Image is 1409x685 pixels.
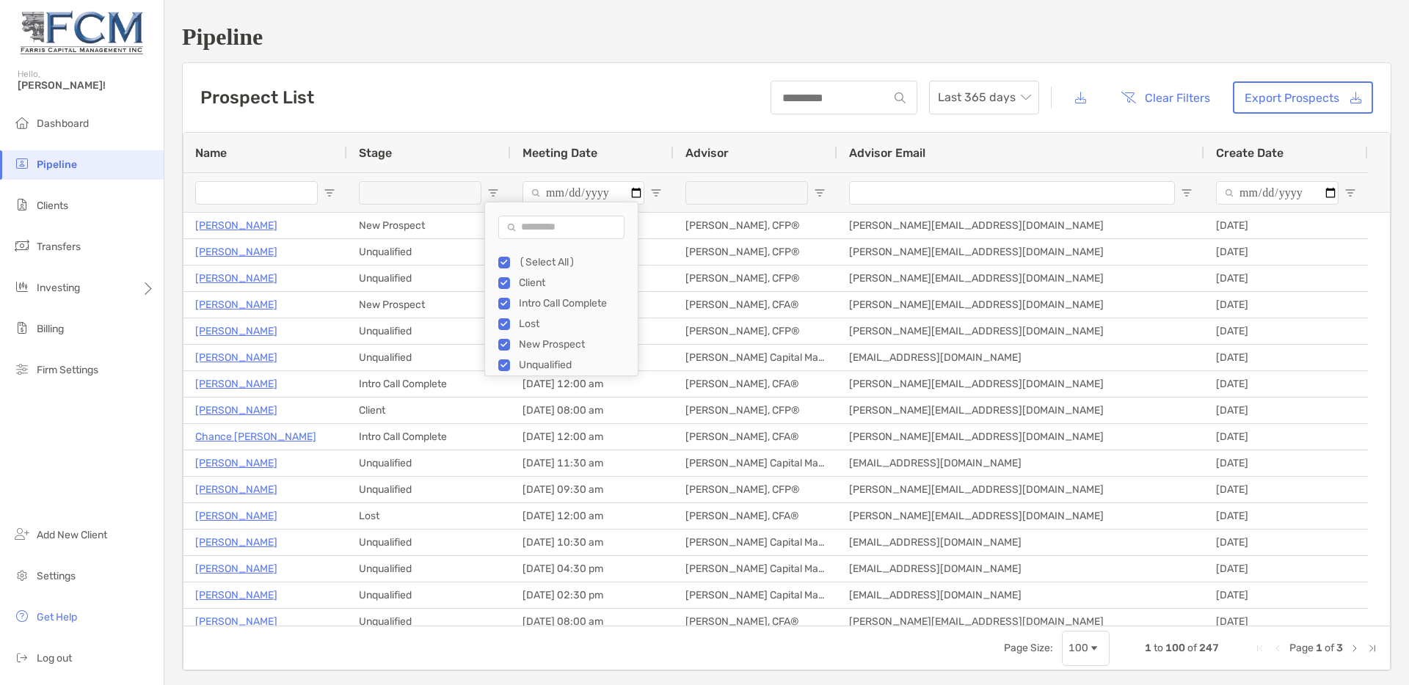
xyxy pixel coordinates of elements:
img: Zoe Logo [18,6,146,59]
div: [PERSON_NAME] Capital Management [674,345,837,370]
span: Page [1289,642,1314,654]
div: New Prospect [347,213,511,238]
div: [DATE] [1204,609,1368,634]
span: Meeting Date [523,146,597,160]
a: [PERSON_NAME] [195,375,277,393]
a: [PERSON_NAME] [195,454,277,472]
a: [PERSON_NAME] [195,348,277,367]
button: Open Filter Menu [487,187,499,199]
img: logout icon [13,648,31,666]
a: [PERSON_NAME] [195,560,277,578]
img: dashboard icon [13,114,31,131]
span: Investing [37,282,80,294]
div: [DATE] [1204,292,1368,318]
div: [EMAIL_ADDRESS][DOMAIN_NAME] [837,450,1204,476]
span: 100 [1165,642,1185,654]
div: [PERSON_NAME], CFA® [674,503,837,529]
input: Advisor Email Filter Input [849,181,1175,205]
button: Open Filter Menu [814,187,826,199]
a: [PERSON_NAME] [195,480,277,499]
input: Name Filter Input [195,181,318,205]
div: [DATE] [1204,450,1368,476]
div: [PERSON_NAME][EMAIL_ADDRESS][DOMAIN_NAME] [837,318,1204,344]
a: Chance [PERSON_NAME] [195,428,316,446]
div: (Select All) [519,256,629,268]
div: Unqualified [347,345,511,370]
span: Log out [37,652,72,664]
div: Intro Call Complete [347,424,511,450]
div: [DATE] [1204,398,1368,423]
div: Unqualified [347,239,511,265]
div: Column Filter [484,202,638,376]
h1: Pipeline [182,23,1391,51]
span: Firm Settings [37,364,98,376]
p: [PERSON_NAME] [195,586,277,604]
div: [PERSON_NAME][EMAIL_ADDRESS][DOMAIN_NAME] [837,213,1204,238]
div: [PERSON_NAME], CFP® [674,318,837,344]
div: Unqualified [347,609,511,634]
div: [DATE] 08:00 am [511,609,674,634]
a: [PERSON_NAME] [195,322,277,340]
button: Clear Filters [1110,81,1221,114]
div: [DATE] 12:00 am [511,371,674,397]
button: Open Filter Menu [1344,187,1356,199]
button: Open Filter Menu [650,187,662,199]
img: input icon [895,92,906,103]
img: transfers icon [13,237,31,254]
div: [PERSON_NAME], CFA® [674,424,837,450]
input: Create Date Filter Input [1216,181,1339,205]
p: [PERSON_NAME] [195,533,277,552]
div: Page Size [1062,631,1110,666]
span: Settings [37,570,76,582]
div: [PERSON_NAME], CFP® [674,477,837,502]
div: [DATE] 12:00 am [511,503,674,529]
div: Lost [347,503,511,529]
span: Get Help [37,611,77,623]
div: Intro Call Complete [519,297,629,309]
div: [DATE] 04:30 pm [511,556,674,582]
input: Search filter values [498,216,625,239]
div: [PERSON_NAME][EMAIL_ADDRESS][DOMAIN_NAME] [837,265,1204,291]
div: [DATE] 08:00 am [511,398,674,423]
a: [PERSON_NAME] [195,243,277,261]
img: pipeline icon [13,155,31,172]
img: add_new_client icon [13,525,31,543]
div: [PERSON_NAME] Capital Management [674,582,837,608]
div: [PERSON_NAME][EMAIL_ADDRESS][DOMAIN_NAME] [837,503,1204,529]
span: Pipeline [37,158,77,171]
div: Filter List [485,252,638,376]
span: 247 [1199,642,1219,654]
div: [PERSON_NAME], CFA® [674,371,837,397]
div: Next Page [1349,642,1361,654]
span: Advisor Email [849,146,925,160]
span: 1 [1316,642,1322,654]
div: Unqualified [347,318,511,344]
div: [DATE] [1204,503,1368,529]
a: [PERSON_NAME] [195,507,277,525]
span: Create Date [1216,146,1284,160]
div: [PERSON_NAME][EMAIL_ADDRESS][DOMAIN_NAME] [837,477,1204,502]
div: [PERSON_NAME], CFP® [674,213,837,238]
div: [PERSON_NAME][EMAIL_ADDRESS][DOMAIN_NAME] [837,371,1204,397]
img: billing icon [13,319,31,337]
div: [PERSON_NAME] Capital Management [674,556,837,582]
img: settings icon [13,566,31,584]
div: [DATE] [1204,318,1368,344]
div: [PERSON_NAME][EMAIL_ADDRESS][DOMAIN_NAME] [837,424,1204,450]
div: [DATE] [1204,265,1368,291]
div: [PERSON_NAME], CFP® [674,398,837,423]
div: [PERSON_NAME][EMAIL_ADDRESS][DOMAIN_NAME] [837,609,1204,634]
p: [PERSON_NAME] [195,401,277,420]
div: [PERSON_NAME][EMAIL_ADDRESS][DOMAIN_NAME] [837,398,1204,423]
div: First Page [1254,642,1266,654]
div: Unqualified [347,556,511,582]
span: 1 [1145,642,1151,654]
span: to [1154,642,1163,654]
a: [PERSON_NAME] [195,612,277,631]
